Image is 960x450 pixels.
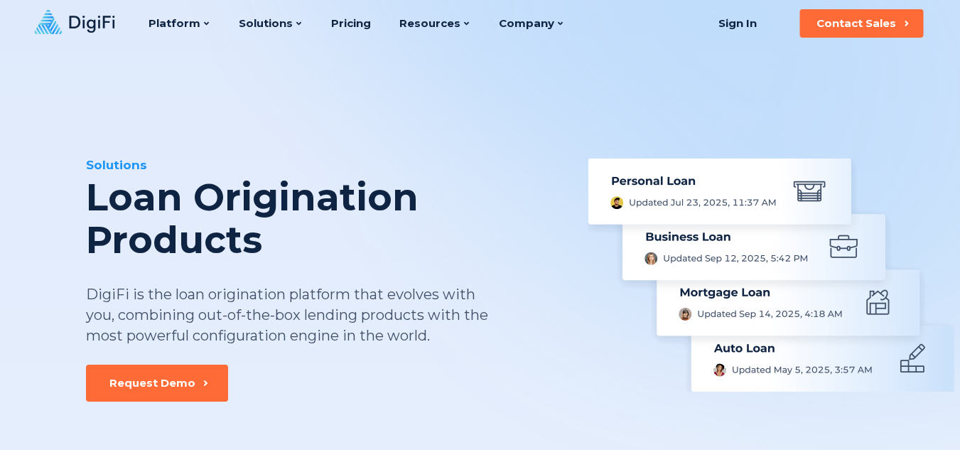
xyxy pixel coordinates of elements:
div: Contact Sales [816,16,896,31]
div: Solutions [86,156,563,173]
button: Request Demo [86,365,228,402]
div: DigiFi is the loan origination platform that evolves with you, combining out-of-the-box lending p... [86,284,490,346]
div: Request Demo [109,376,195,390]
a: Sign In [701,9,774,38]
button: Contact Sales [799,9,923,38]
div: Loan Origination Products [86,176,563,262]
